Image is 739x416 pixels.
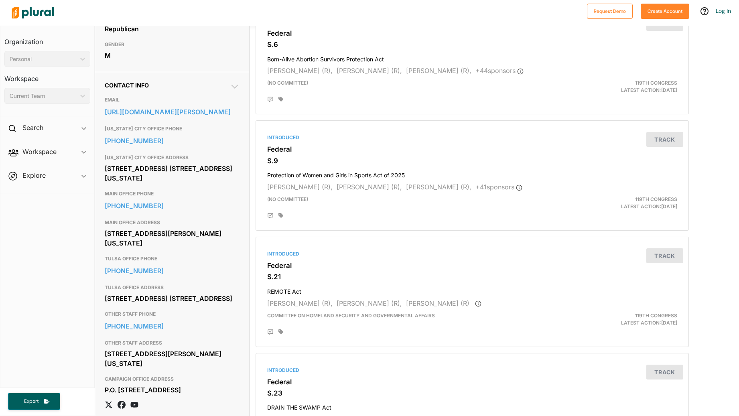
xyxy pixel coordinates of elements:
a: [PHONE_NUMBER] [105,200,240,212]
div: Add Position Statement [267,96,274,103]
div: [STREET_ADDRESS] [STREET_ADDRESS] [105,292,240,304]
h4: REMOTE Act [267,284,677,295]
button: Track [646,365,683,379]
div: Introduced [267,250,677,258]
div: Republican [105,23,240,35]
span: 119th Congress [635,80,677,86]
button: Create Account [641,4,689,19]
span: + 41 sponsor s [475,183,522,191]
div: P.O. [STREET_ADDRESS] [105,384,240,396]
h3: Organization [4,30,90,48]
a: Create Account [641,6,689,15]
button: Request Demo [587,4,633,19]
span: [PERSON_NAME] (R), [337,299,402,307]
span: [PERSON_NAME] (R), [267,67,333,75]
h4: Born-Alive Abortion Survivors Protection Act [267,52,677,63]
h3: TULSA OFFICE PHONE [105,254,240,264]
div: Latest Action: [DATE] [543,196,684,210]
div: Personal [10,55,77,63]
a: [PHONE_NUMBER] [105,320,240,332]
a: [PHONE_NUMBER] [105,265,240,277]
h3: S.23 [267,389,677,397]
button: Track [646,132,683,147]
span: [PERSON_NAME] (R), [337,67,402,75]
h3: GENDER [105,40,240,49]
h3: MAIN OFFICE PHONE [105,189,240,199]
div: Introduced [267,134,677,141]
span: Contact Info [105,82,149,89]
span: [PERSON_NAME] (R), [406,67,471,75]
h3: Federal [267,378,677,386]
h3: Workspace [4,67,90,85]
h3: Federal [267,262,677,270]
span: [PERSON_NAME] (R), [267,183,333,191]
h3: S.21 [267,273,677,281]
span: Committee on Homeland Security and Governmental Affairs [267,313,435,319]
span: 119th Congress [635,196,677,202]
button: Track [646,248,683,263]
h3: EMAIL [105,95,240,105]
div: [STREET_ADDRESS][PERSON_NAME][US_STATE] [105,227,240,249]
h4: DRAIN THE SWAMP Act [267,400,677,411]
h3: S.9 [267,157,677,165]
a: Request Demo [587,6,633,15]
h3: [US_STATE] CITY OFFICE PHONE [105,124,240,134]
h3: Federal [267,29,677,37]
span: [PERSON_NAME] (R), [337,183,402,191]
div: Introduced [267,367,677,374]
h3: OTHER STAFF ADDRESS [105,338,240,348]
div: (no committee) [261,196,542,210]
span: [PERSON_NAME] (R) [406,299,469,307]
h3: OTHER STAFF PHONE [105,309,240,319]
span: [PERSON_NAME] (R), [267,299,333,307]
span: + 44 sponsor s [475,67,524,75]
h3: Federal [267,145,677,153]
div: Latest Action: [DATE] [543,79,684,94]
h3: CAMPAIGN OFFICE ADDRESS [105,374,240,384]
div: Current Team [10,92,77,100]
span: 119th Congress [635,313,677,319]
h3: S.6 [267,41,677,49]
div: Add tags [278,96,283,102]
div: [STREET_ADDRESS] [STREET_ADDRESS][US_STATE] [105,162,240,184]
h2: Search [22,123,43,132]
a: Log In [716,7,731,14]
div: (no committee) [261,79,542,94]
div: Add tags [278,329,283,335]
div: Add tags [278,213,283,218]
a: [PHONE_NUMBER] [105,135,240,147]
a: [URL][DOMAIN_NAME][PERSON_NAME] [105,106,240,118]
div: M [105,49,240,61]
span: Export [18,398,44,405]
h3: TULSA OFFICE ADDRESS [105,283,240,292]
h4: Protection of Women and Girls in Sports Act of 2025 [267,168,677,179]
button: Export [8,393,60,410]
div: [STREET_ADDRESS][PERSON_NAME][US_STATE] [105,348,240,369]
div: Add Position Statement [267,329,274,335]
span: [PERSON_NAME] (R), [406,183,471,191]
div: Latest Action: [DATE] [543,312,684,327]
h3: [US_STATE] CITY OFFICE ADDRESS [105,153,240,162]
h3: MAIN OFFICE ADDRESS [105,218,240,227]
div: Add Position Statement [267,213,274,219]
